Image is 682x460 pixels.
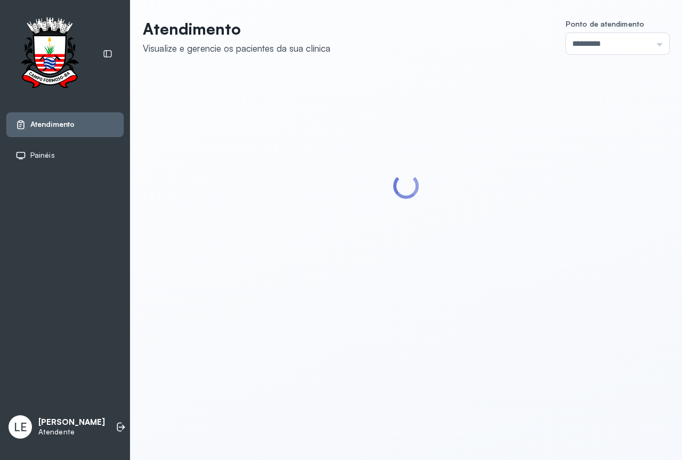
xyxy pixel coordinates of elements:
[15,119,115,130] a: Atendimento
[143,19,330,38] p: Atendimento
[143,43,330,54] div: Visualize e gerencie os pacientes da sua clínica
[38,427,105,437] p: Atendente
[38,417,105,427] p: [PERSON_NAME]
[30,151,55,160] span: Painéis
[30,120,75,129] span: Atendimento
[566,19,644,28] span: Ponto de atendimento
[11,17,88,91] img: Logotipo do estabelecimento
